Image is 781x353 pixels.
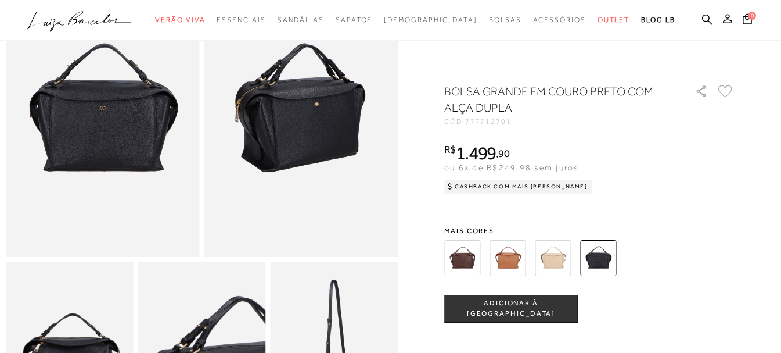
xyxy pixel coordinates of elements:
img: BOLSA GRANDE EM COURO CARAMELO COM ALÇA DUPLA [490,240,526,276]
button: 0 [739,13,755,28]
div: CÓD: [444,118,676,125]
a: categoryNavScreenReaderText [489,9,521,31]
a: categoryNavScreenReaderText [336,9,372,31]
i: , [496,148,509,159]
span: ou 6x de R$249,98 sem juros [444,163,578,172]
a: categoryNavScreenReaderText [278,9,324,31]
img: BOLSA GRANDE EM COURO PRETO COM ALÇA DUPLA [580,240,616,276]
span: Mais cores [444,227,735,234]
img: BOLSA GRANDE EM COURO NATA COM ALÇA DUPLA [535,240,571,276]
span: 1.499 [456,142,496,163]
span: Bolsas [489,16,521,24]
span: BLOG LB [641,16,675,24]
span: Outlet [598,16,630,24]
i: R$ [444,144,456,155]
button: ADICIONAR À [GEOGRAPHIC_DATA] [444,295,578,323]
a: categoryNavScreenReaderText [217,9,265,31]
span: 90 [498,147,509,159]
span: ADICIONAR À [GEOGRAPHIC_DATA] [445,298,577,319]
img: BOLSA GRANDE EM COURO CAFÉ COM ALÇA DUPLA [444,240,480,276]
div: Cashback com Mais [PERSON_NAME] [444,180,592,194]
span: Verão Viva [155,16,205,24]
a: categoryNavScreenReaderText [598,9,630,31]
a: categoryNavScreenReaderText [533,9,586,31]
span: Essenciais [217,16,265,24]
a: categoryNavScreenReaderText [155,9,205,31]
span: Sandálias [278,16,324,24]
span: Acessórios [533,16,586,24]
span: 0 [748,12,756,20]
h1: BOLSA GRANDE EM COURO PRETO COM ALÇA DUPLA [444,83,662,116]
span: 777712701 [465,117,512,126]
a: BLOG LB [641,9,675,31]
a: noSubCategoriesText [384,9,477,31]
span: Sapatos [336,16,372,24]
span: [DEMOGRAPHIC_DATA] [384,16,477,24]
